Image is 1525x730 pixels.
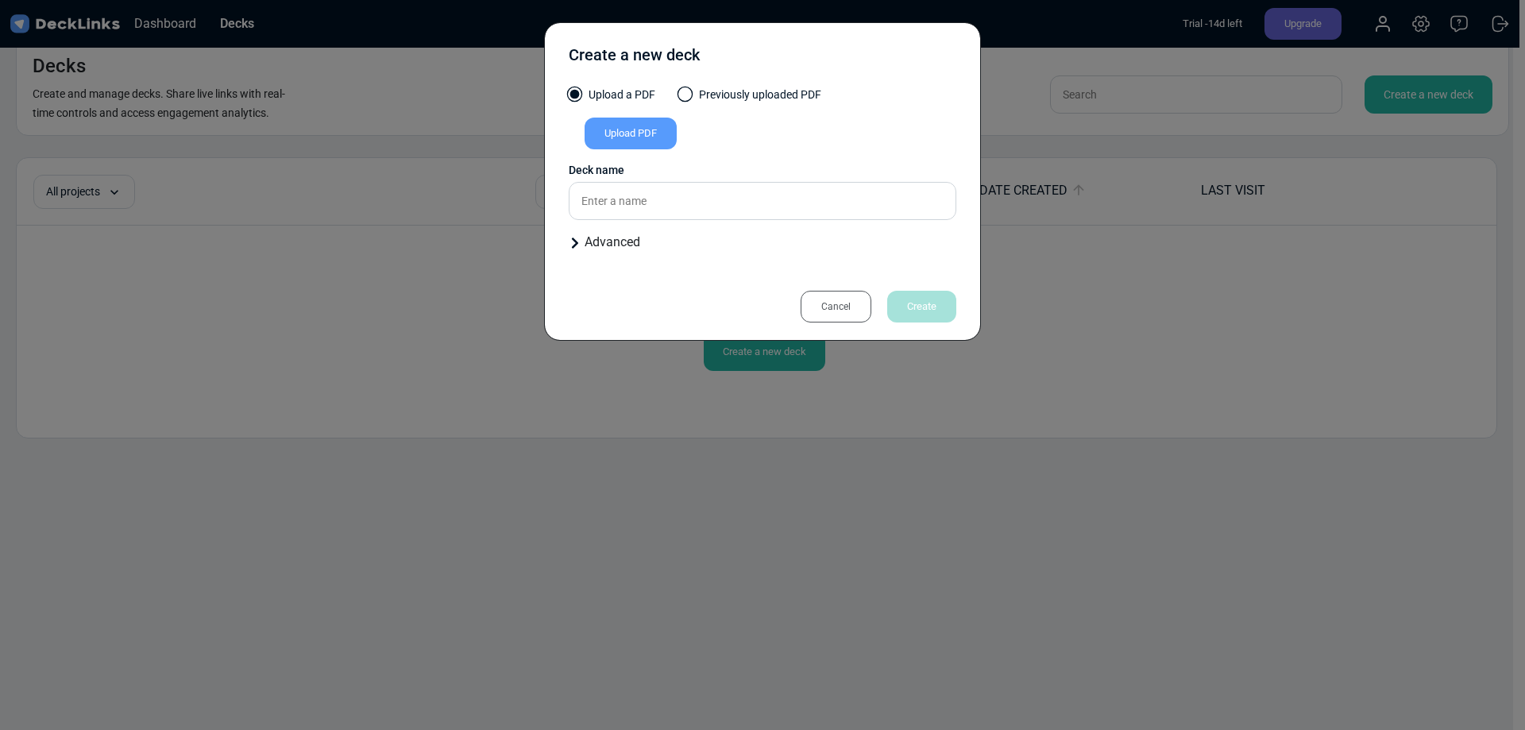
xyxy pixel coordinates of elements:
[679,87,821,111] label: Previously uploaded PDF
[801,291,871,323] div: Cancel
[569,43,700,75] div: Create a new deck
[585,118,677,149] div: Upload PDF
[569,162,956,179] div: Deck name
[569,182,956,220] input: Enter a name
[569,87,655,111] label: Upload a PDF
[569,233,956,252] div: Advanced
